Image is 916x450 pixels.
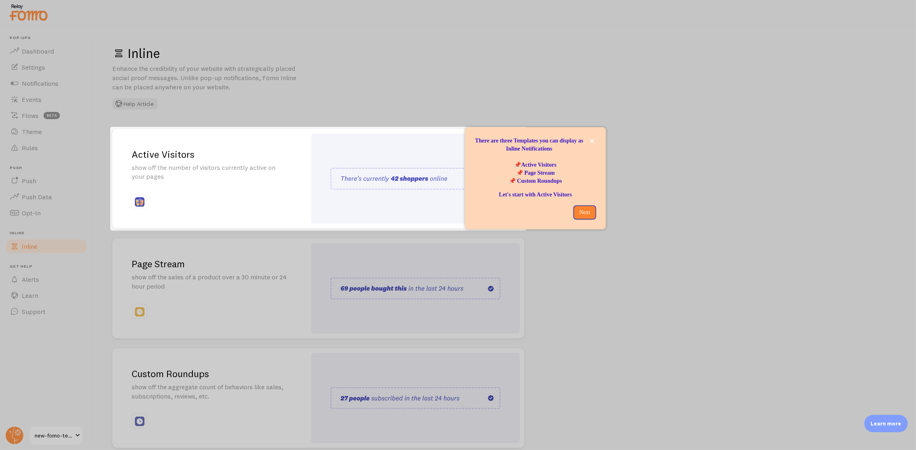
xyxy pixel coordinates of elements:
[465,127,606,229] div: There are three Templates you can display as Inline Notifications📌Active Visitors 📌 Page Stream📌 ...
[331,168,500,190] img: pageviews.svg
[132,148,287,161] h2: Active Visitors
[578,208,591,217] p: Next
[864,415,908,432] div: Learn more
[573,205,596,220] button: Next
[871,420,902,427] p: Learn more
[475,137,596,185] p: There are three Templates you can display as Inline Notifications 📌Active Visitors 📌 Page Stream ...
[588,137,596,145] button: close,
[135,197,145,207] img: fomo_icons_pageviews.svg
[475,191,596,199] p: Let's start with Active Visitors
[132,163,287,182] p: show off the number of visitors currently active on your pages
